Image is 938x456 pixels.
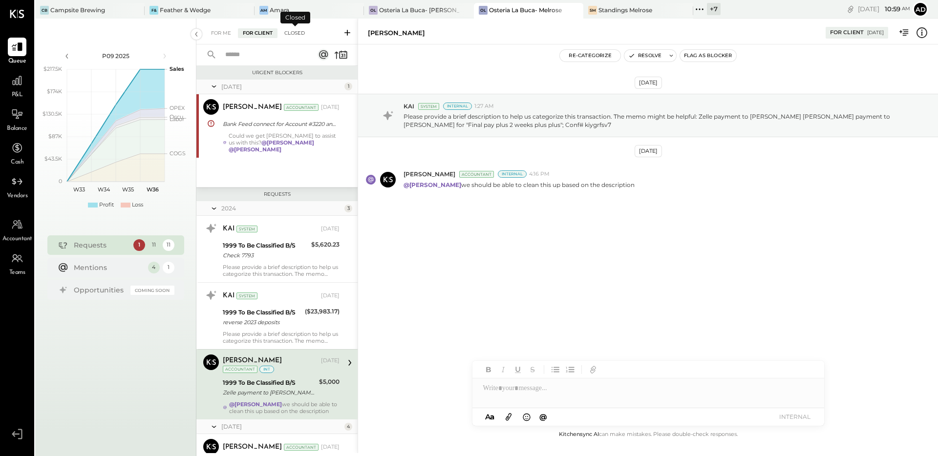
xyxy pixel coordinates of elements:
div: + 7 [707,3,721,15]
div: [DATE] [321,357,340,365]
div: SM [588,6,597,15]
div: System [236,292,257,299]
div: [DATE] [221,422,342,431]
div: Osteria La Buca- [PERSON_NAME][GEOGRAPHIC_DATA] [379,6,459,14]
button: Add URL [587,363,599,376]
span: Accountant [2,235,32,244]
text: $43.5K [44,155,62,162]
a: P&L [0,71,34,100]
div: F& [149,6,158,15]
div: Accountant [459,171,494,178]
div: Opportunities [74,285,126,295]
div: Check 7793 [223,250,308,260]
button: Strikethrough [526,363,539,376]
text: Sales [170,65,184,72]
div: For Client [238,28,277,38]
button: Aa [482,412,498,422]
div: Closed [279,28,310,38]
div: Campsite Brewing [50,6,105,14]
div: Please provide a brief description to help us categorize this transaction. The memo might be help... [223,264,340,277]
button: Ad [913,1,928,17]
a: Teams [0,249,34,277]
text: $87K [48,133,62,140]
div: Accountant [223,366,257,373]
div: ($23,983.17) [305,307,340,316]
span: Balance [7,124,27,133]
button: Underline [512,363,524,376]
text: $217.5K [43,65,62,72]
div: KAI [223,291,234,301]
button: INTERNAL [775,410,814,423]
div: Requests [201,191,353,198]
div: System [418,103,439,110]
div: Please provide a brief description to help us categorize this transaction. The memo might be help... [223,331,340,344]
strong: @[PERSON_NAME] [261,139,314,146]
span: P&L [12,91,23,100]
div: Requests [74,240,128,250]
div: [DATE] [321,225,340,233]
div: 3 [344,205,352,212]
div: [DATE] [858,4,910,14]
div: Urgent Blockers [201,69,353,76]
button: Flag as Blocker [680,50,736,62]
a: Accountant [0,215,34,244]
div: 2024 [221,204,342,212]
p: we should be able to clean this up based on the description [404,181,635,189]
div: System [236,226,257,232]
div: Bank Feed connect for Account #3220 and CC #2607 [223,119,337,129]
button: Unordered List [549,363,562,376]
div: OL [479,6,488,15]
strong: @[PERSON_NAME] [404,181,461,188]
text: W36 [146,186,158,193]
div: [DATE] [635,145,662,157]
div: 11 [163,239,174,251]
text: OPEX [170,104,185,111]
div: Standings Melrose [598,6,652,14]
text: 0 [59,178,62,185]
div: CB [40,6,49,15]
div: Amara [270,6,289,14]
div: Feather & Wedge [160,6,211,14]
div: 1999 To Be Classified B/S [223,241,308,250]
text: COGS [170,150,186,157]
div: [DATE] [321,292,340,300]
div: [DATE] [321,443,340,451]
div: KAI [223,224,234,234]
div: int [259,366,274,373]
span: 1:27 AM [474,103,494,110]
text: W35 [122,186,134,193]
div: Osteria La Buca- Melrose [489,6,562,14]
div: [DATE] [867,29,884,36]
button: Ordered List [564,363,576,376]
text: Labor [170,116,184,123]
span: a [490,412,494,421]
div: [PERSON_NAME] [223,442,282,452]
div: Internal [443,103,472,110]
div: 1999 To Be Classified B/S [223,308,302,317]
div: copy link [846,4,855,14]
text: W34 [97,186,110,193]
div: 1999 To Be Classified B/S [223,378,316,388]
span: [PERSON_NAME] [404,170,455,178]
button: @ [536,411,550,423]
a: Cash [0,139,34,167]
button: Resolve [624,50,665,62]
span: KAI [404,102,414,110]
strong: @[PERSON_NAME] [229,146,281,153]
div: OL [369,6,378,15]
div: Could we get [PERSON_NAME] to assist us with this? [229,132,340,153]
text: $130.5K [43,110,62,117]
div: P09 2025 [74,52,157,60]
span: Queue [8,57,26,66]
span: 4:16 PM [529,170,550,178]
button: Re-Categorize [560,50,620,62]
div: For Me [206,28,236,38]
button: Italic [497,363,510,376]
text: Occu... [170,113,186,120]
div: For Client [830,29,864,37]
div: Internal [498,170,527,178]
text: W33 [73,186,85,193]
div: [PERSON_NAME] [368,28,425,38]
div: Accountant [284,444,319,451]
div: we should be able to clean this up based on the description [229,401,340,415]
